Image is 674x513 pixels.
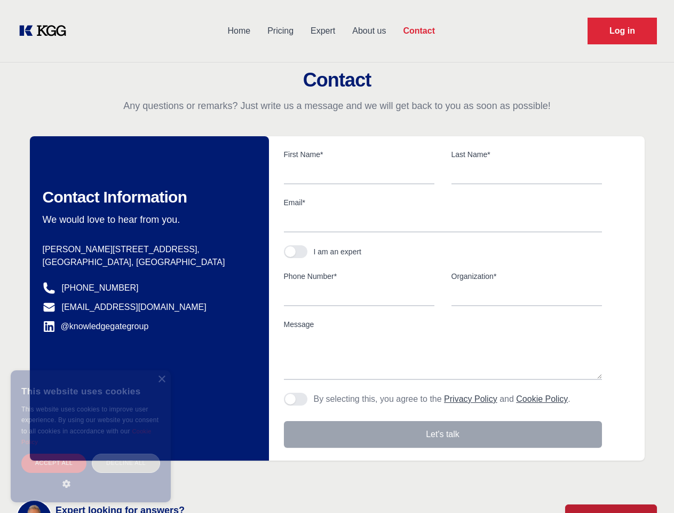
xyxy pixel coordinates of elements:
p: Any questions or remarks? Just write us a message and we will get back to you as soon as possible! [13,99,661,112]
label: First Name* [284,149,434,160]
p: We would love to hear from you. [43,213,252,226]
label: Last Name* [451,149,602,160]
div: Decline all [92,454,160,472]
button: Let's talk [284,421,602,448]
iframe: Chat Widget [621,462,674,513]
label: Phone Number* [284,271,434,282]
h2: Contact [13,69,661,91]
a: [EMAIL_ADDRESS][DOMAIN_NAME] [62,301,207,314]
a: @knowledgegategroup [43,320,149,333]
a: KOL Knowledge Platform: Talk to Key External Experts (KEE) [17,22,75,40]
a: Contact [394,17,443,45]
a: About us [344,17,394,45]
a: Privacy Policy [444,394,497,403]
a: Request Demo [588,18,657,44]
div: Accept all [21,454,86,472]
label: Organization* [451,271,602,282]
a: Expert [302,17,344,45]
span: This website uses cookies to improve user experience. By using our website you consent to all coo... [21,406,158,435]
a: Cookie Policy [21,428,152,445]
h2: Contact Information [43,188,252,207]
div: I am an expert [314,246,362,257]
p: [GEOGRAPHIC_DATA], [GEOGRAPHIC_DATA] [43,256,252,269]
p: [PERSON_NAME][STREET_ADDRESS], [43,243,252,256]
a: Home [219,17,259,45]
a: Cookie Policy [516,394,568,403]
div: This website uses cookies [21,378,160,404]
div: Close [157,376,165,384]
p: By selecting this, you agree to the and . [314,393,570,406]
label: Message [284,319,602,330]
a: [PHONE_NUMBER] [62,282,139,294]
a: Pricing [259,17,302,45]
label: Email* [284,197,602,208]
